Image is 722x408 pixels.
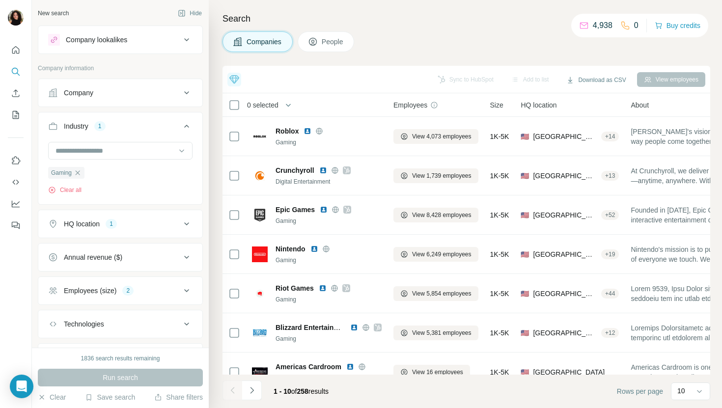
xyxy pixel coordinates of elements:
span: Crunchyroll [276,165,314,175]
h4: Search [222,12,710,26]
button: My lists [8,106,24,124]
span: 1K-5K [490,367,509,377]
button: View 5,854 employees [393,286,478,301]
div: Gaming [276,217,382,225]
p: Company information [38,64,203,73]
button: View 8,428 employees [393,208,478,222]
span: People [322,37,344,47]
div: Open Intercom Messenger [10,375,33,398]
div: Industry [64,121,88,131]
span: Epic Games [276,205,315,215]
span: View 16 employees [412,368,463,377]
button: View 6,249 employees [393,247,478,262]
div: + 44 [601,289,619,298]
div: Annual revenue ($) [64,252,122,262]
span: View 5,854 employees [412,289,472,298]
span: Gaming [51,168,72,177]
span: [GEOGRAPHIC_DATA] [533,367,605,377]
span: 1 - 10 [274,387,291,395]
button: Use Surfe on LinkedIn [8,152,24,169]
span: 1K-5K [490,328,509,338]
span: 🇺🇸 [521,171,529,181]
img: LinkedIn logo [319,166,327,174]
img: LinkedIn logo [304,127,311,135]
span: Nintendo [276,244,305,254]
span: [GEOGRAPHIC_DATA], [GEOGRAPHIC_DATA] [533,210,597,220]
span: About [631,100,649,110]
div: Digital Entertainment [276,177,382,186]
button: Search [8,63,24,81]
img: LinkedIn logo [320,206,328,214]
span: View 4,073 employees [412,132,472,141]
span: [GEOGRAPHIC_DATA], [US_STATE] [533,328,597,338]
img: Avatar [8,10,24,26]
span: 1K-5K [490,132,509,141]
img: Logo of Riot Games [252,288,268,299]
span: 258 [297,387,308,395]
span: Companies [247,37,282,47]
button: Industry1 [38,114,202,142]
button: View 1,739 employees [393,168,478,183]
span: Americas Cardroom [276,362,341,372]
span: of [291,387,297,395]
button: View 5,381 employees [393,326,478,340]
span: 🇺🇸 [521,367,529,377]
button: Buy credits [655,19,700,32]
div: + 12 [601,328,619,337]
div: Gaming [276,256,382,265]
div: + 19 [601,250,619,259]
img: LinkedIn logo [310,245,318,253]
div: Company lookalikes [66,35,127,45]
p: 10 [677,386,685,396]
button: Feedback [8,217,24,234]
div: 1 [94,122,106,131]
span: Blizzard Entertainment [276,324,350,331]
span: View 8,428 employees [412,211,472,219]
button: Use Surfe API [8,173,24,191]
img: LinkedIn logo [350,324,358,331]
div: + 13 [601,171,619,180]
button: Clear [38,392,66,402]
button: Dashboard [8,195,24,213]
div: Gaming [276,295,382,304]
button: Company lookalikes [38,28,202,52]
img: Logo of Americas Cardroom [252,364,268,380]
span: 🇺🇸 [521,249,529,259]
div: Gaming [276,138,382,147]
span: [GEOGRAPHIC_DATA], [US_STATE] [533,289,597,299]
span: View 1,739 employees [412,171,472,180]
button: Company [38,81,202,105]
button: Keywords [38,346,202,369]
img: LinkedIn logo [346,363,354,371]
div: 1 [106,219,117,228]
span: View 5,381 employees [412,328,472,337]
div: + 14 [601,132,619,141]
span: 🇺🇸 [521,289,529,299]
button: Save search [85,392,135,402]
div: 1836 search results remaining [81,354,160,363]
p: 0 [634,20,639,31]
img: Logo of Roblox [252,129,268,144]
div: Technologies [64,319,104,329]
img: LinkedIn logo [319,284,327,292]
div: New search [38,9,69,18]
button: Clear all [48,186,82,194]
button: Navigate to next page [242,381,262,400]
button: Technologies [38,312,202,336]
span: [GEOGRAPHIC_DATA], [US_STATE] [533,132,597,141]
button: Enrich CSV [8,84,24,102]
span: Employees [393,100,427,110]
span: 0 selected [247,100,278,110]
span: results [274,387,329,395]
span: Rows per page [617,386,663,396]
div: Employees (size) [64,286,116,296]
span: 1K-5K [490,171,509,181]
img: Logo of Epic Games [252,207,268,223]
span: 1K-5K [490,249,509,259]
div: 2 [122,286,134,295]
button: HQ location1 [38,212,202,236]
button: Employees (size)2 [38,279,202,302]
span: [GEOGRAPHIC_DATA], [US_STATE] [533,171,597,181]
span: Size [490,100,503,110]
button: Annual revenue ($) [38,245,202,269]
